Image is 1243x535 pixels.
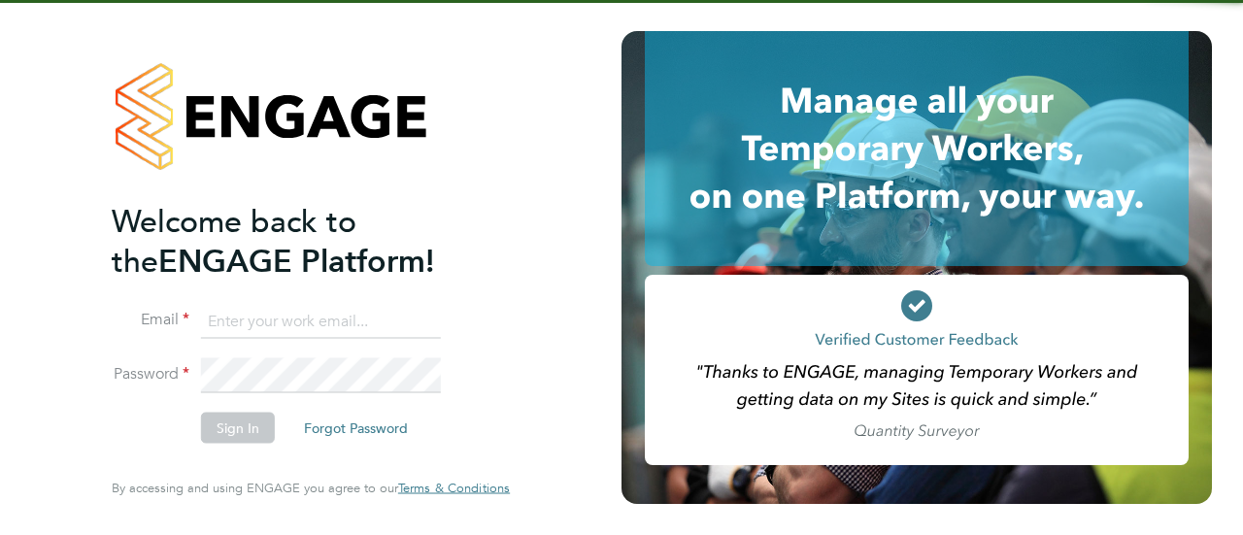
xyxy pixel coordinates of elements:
[201,304,441,339] input: Enter your work email...
[112,310,189,330] label: Email
[288,413,423,444] button: Forgot Password
[112,201,490,281] h2: ENGAGE Platform!
[398,480,510,496] span: Terms & Conditions
[112,364,189,385] label: Password
[201,413,275,444] button: Sign In
[112,480,510,496] span: By accessing and using ENGAGE you agree to our
[112,202,356,280] span: Welcome back to the
[398,481,510,496] a: Terms & Conditions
